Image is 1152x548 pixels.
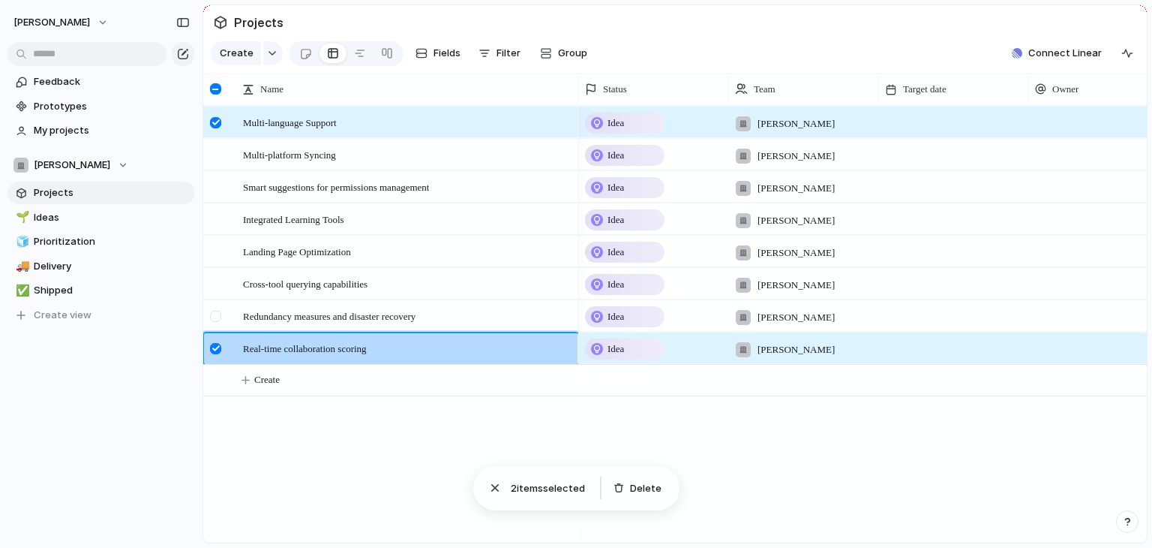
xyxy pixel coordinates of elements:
[13,15,90,30] span: [PERSON_NAME]
[7,154,195,176] button: [PERSON_NAME]
[607,277,624,292] span: Idea
[7,71,195,93] a: Feedback
[220,46,253,61] span: Create
[7,119,195,142] a: My projects
[757,278,835,293] span: [PERSON_NAME]
[243,242,351,260] span: Landing Page Optimization
[532,41,595,65] button: Group
[211,41,261,65] button: Create
[607,342,624,357] span: Idea
[7,230,195,253] a: 🧊Prioritization
[409,41,466,65] button: Fields
[13,283,28,298] button: ✅
[34,308,91,323] span: Create view
[1028,46,1102,61] span: Connect Linear
[607,212,624,227] span: Idea
[603,82,627,97] span: Status
[630,481,661,496] span: Delete
[757,149,835,164] span: [PERSON_NAME]
[607,148,624,163] span: Idea
[754,82,775,97] span: Team
[34,283,190,298] span: Shipped
[558,46,587,61] span: Group
[757,181,835,196] span: [PERSON_NAME]
[433,46,460,61] span: Fields
[231,9,286,36] span: Projects
[13,210,28,225] button: 🌱
[757,310,835,325] span: [PERSON_NAME]
[34,74,190,89] span: Feedback
[511,482,517,494] span: 2
[7,95,195,118] a: Prototypes
[34,99,190,114] span: Prototypes
[7,255,195,278] a: 🚚Delivery
[7,304,195,327] button: Create view
[1006,42,1108,65] button: Connect Linear
[757,116,835,131] span: [PERSON_NAME]
[34,210,190,225] span: Ideas
[254,372,280,387] span: Create
[757,213,835,228] span: [PERSON_NAME]
[757,342,835,357] span: [PERSON_NAME]
[16,257,26,275] div: 🚚
[243,339,367,357] span: Real-time collaboration scoring
[243,113,337,131] span: Multi-language Support
[607,116,624,131] span: Idea
[243,146,336,163] span: Multi-platform Syncing
[7,206,195,229] a: 🌱Ideas
[34,123,190,138] span: My projects
[607,245,624,260] span: Idea
[34,259,190,274] span: Delivery
[511,481,588,496] span: item s selected
[496,46,520,61] span: Filter
[34,158,110,173] span: [PERSON_NAME]
[903,82,946,97] span: Target date
[13,259,28,274] button: 🚚
[34,185,190,200] span: Projects
[7,279,195,302] a: ✅Shipped
[16,209,26,226] div: 🌱
[243,178,429,195] span: Smart suggestions for permissions management
[7,11,116,35] button: [PERSON_NAME]
[1052,82,1078,97] span: Owner
[260,82,283,97] span: Name
[607,309,624,324] span: Idea
[243,210,344,227] span: Integrated Learning Tools
[34,234,190,249] span: Prioritization
[607,180,624,195] span: Idea
[757,245,835,260] span: [PERSON_NAME]
[472,41,526,65] button: Filter
[243,307,415,324] span: Redundancy measures and disaster recovery
[7,182,195,204] a: Projects
[243,275,367,292] span: Cross-tool querying capabilities
[607,478,667,499] button: Delete
[16,233,26,251] div: 🧊
[13,234,28,249] button: 🧊
[16,282,26,300] div: ✅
